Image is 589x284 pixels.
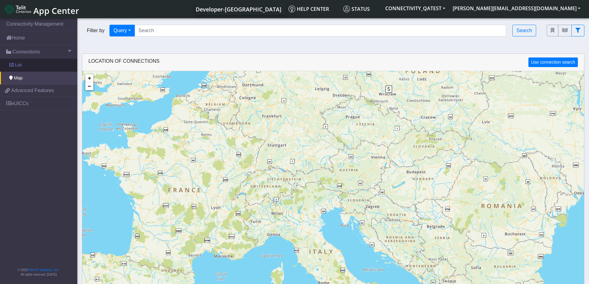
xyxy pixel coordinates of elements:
img: status.svg [343,6,350,12]
img: logo-telit-cinterion-gw-new.png [5,4,31,14]
a: Zoom out [85,82,93,90]
button: Use connection search [528,57,578,67]
span: Map [14,75,23,82]
a: Zoom in [85,74,93,82]
a: App Center [5,2,78,16]
span: Filter by [82,27,109,34]
span: 5 [386,86,392,93]
span: Developer-[GEOGRAPHIC_DATA] [196,6,281,13]
span: List [15,62,22,69]
div: LOCATION OF CONNECTIONS [82,54,584,71]
a: Status [341,3,382,15]
span: Connections [12,48,40,56]
span: Advanced Features [11,87,54,94]
button: Search [512,25,536,36]
span: Help center [288,6,329,12]
div: fitlers menu [547,25,584,36]
img: knowledge.svg [288,6,295,12]
a: Your current platform instance [195,3,281,15]
button: [PERSON_NAME][EMAIL_ADDRESS][DOMAIN_NAME] [449,3,584,14]
a: Help center [286,3,341,15]
a: Telit IoT Solutions, Inc. [28,268,59,272]
span: Status [343,6,370,12]
button: Query [109,25,135,36]
button: CONNECTIVITY_QATEST [382,3,449,14]
span: App Center [33,5,79,16]
input: Search... [134,25,506,36]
